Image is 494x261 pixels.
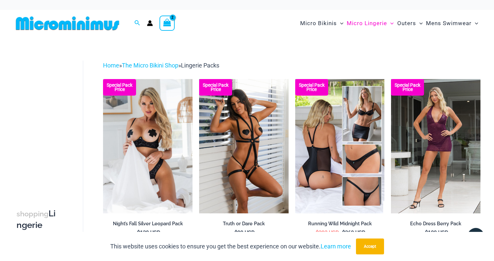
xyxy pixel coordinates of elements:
b: Special Pack Price [103,83,136,92]
a: Micro BikinisMenu ToggleMenu Toggle [299,13,345,33]
h3: Lingerie Packs [17,208,60,242]
span: Mens Swimwear [426,15,472,32]
a: Truth or Dare Pack [199,221,289,229]
a: Micro LingerieMenu ToggleMenu Toggle [345,13,395,33]
bdi: 293 USD [316,230,339,236]
span: Micro Bikinis [300,15,337,32]
h2: Night’s Fall Silver Leopard Pack [103,221,193,227]
bdi: 99 USD [234,230,255,236]
a: Home [103,62,119,69]
a: OutersMenu ToggleMenu Toggle [396,13,424,33]
span: shopping [17,210,49,218]
a: Nights Fall Silver Leopard 1036 Bra 6046 Thong 09v2 Nights Fall Silver Leopard 1036 Bra 6046 Thon... [103,79,193,213]
bdi: 129 USD [137,230,160,236]
img: Nights Fall Silver Leopard 1036 Bra 6046 Thong 09v2 [103,79,193,213]
h2: Running Wild Midnight Pack [295,221,385,227]
b: Special Pack Price [391,83,424,92]
a: Search icon link [134,19,140,27]
p: This website uses cookies to ensure you get the best experience on our website. [110,241,351,251]
b: Special Pack Price [295,83,328,92]
a: All Styles (1) Running Wild Midnight 1052 Top 6512 Bottom 04Running Wild Midnight 1052 Top 6512 B... [295,79,385,213]
button: Accept [356,239,384,254]
span: Menu Toggle [337,15,343,32]
span: Menu Toggle [472,15,478,32]
span: » » [103,62,219,69]
span: $ [425,230,428,236]
span: Menu Toggle [416,15,423,32]
b: Special Pack Price [199,83,232,92]
a: Running Wild Midnight Pack [295,221,385,229]
span: $ [137,230,140,236]
nav: Site Navigation [298,12,481,34]
h2: Truth or Dare Pack [199,221,289,227]
a: The Micro Bikini Shop [122,62,178,69]
img: MM SHOP LOGO FLAT [13,16,122,31]
span: Micro Lingerie [347,15,387,32]
span: $ [316,230,319,236]
a: Mens SwimwearMenu ToggleMenu Toggle [424,13,480,33]
h2: Echo Dress Berry Pack [391,221,480,227]
span: Lingerie Packs [181,62,219,69]
span: $ [342,230,345,236]
img: Truth or Dare Black 1905 Bodysuit 611 Micro 07 [199,79,289,213]
a: Echo Dress Berry Pack [391,221,480,229]
span: Outers [397,15,416,32]
a: Night’s Fall Silver Leopard Pack [103,221,193,229]
a: Learn more [321,243,351,250]
bdi: 269 USD [342,230,366,236]
a: Echo Berry 5671 Dress 682 Thong 02 Echo Berry 5671 Dress 682 Thong 05Echo Berry 5671 Dress 682 Th... [391,79,480,213]
a: Account icon link [147,20,153,26]
a: View Shopping Cart, 2 items [159,16,175,31]
a: Truth or Dare Black 1905 Bodysuit 611 Micro 07 Truth or Dare Black 1905 Bodysuit 611 Micro 06Trut... [199,79,289,213]
span: $ [234,230,237,236]
img: Echo Berry 5671 Dress 682 Thong 02 [391,79,480,213]
iframe: TrustedSite Certified [17,55,76,188]
bdi: 109 USD [425,230,448,236]
span: Menu Toggle [387,15,394,32]
img: All Styles (1) [295,79,385,213]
